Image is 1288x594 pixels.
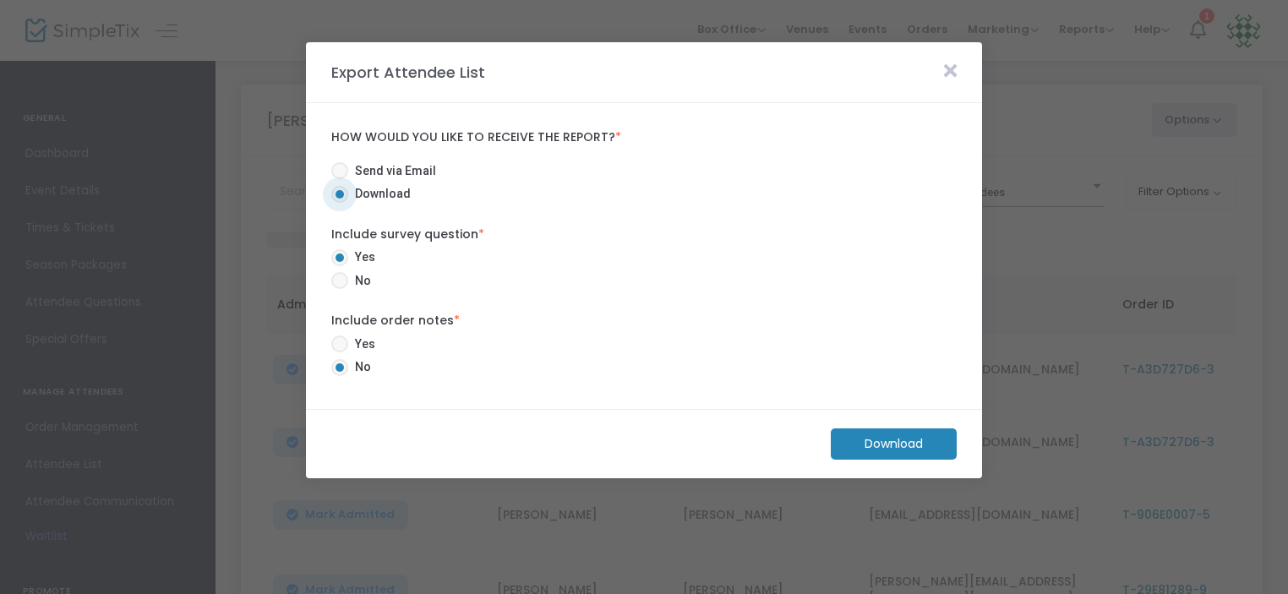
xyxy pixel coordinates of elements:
[323,61,494,84] m-panel-title: Export Attendee List
[831,428,957,460] m-button: Download
[348,162,436,180] span: Send via Email
[348,358,371,376] span: No
[306,42,982,103] m-panel-header: Export Attendee List
[348,248,375,266] span: Yes
[348,272,371,290] span: No
[331,312,957,330] label: Include order notes
[331,226,957,243] label: Include survey question
[348,185,411,203] span: Download
[348,335,375,353] span: Yes
[331,130,957,145] label: How would you like to receive the report?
